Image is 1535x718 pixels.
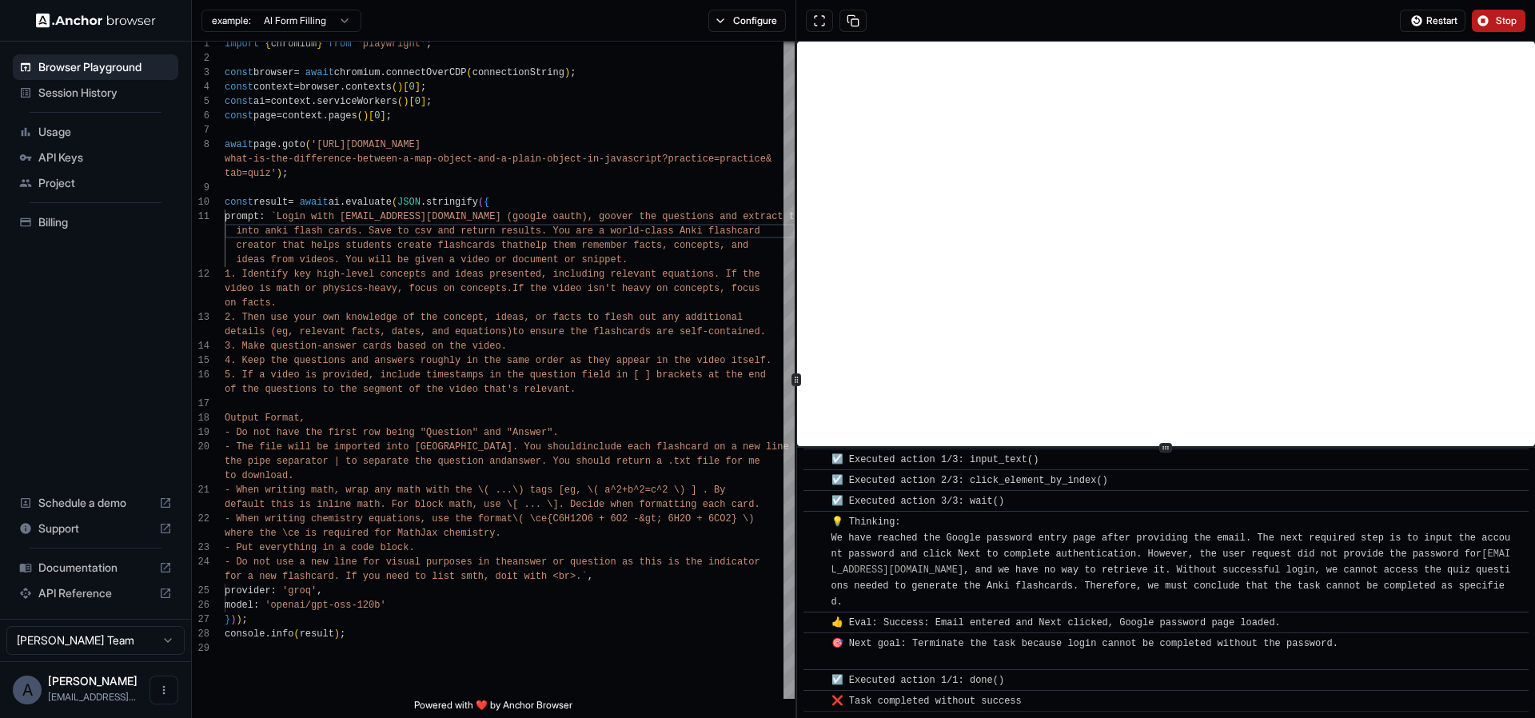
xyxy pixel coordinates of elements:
[192,209,209,224] div: 11
[192,627,209,641] div: 28
[225,441,581,453] span: - The file will be imported into [GEOGRAPHIC_DATA]. You should
[329,110,357,122] span: pages
[811,615,819,631] span: ​
[288,197,293,208] span: =
[1496,14,1518,27] span: Stop
[192,368,209,382] div: 16
[242,614,248,625] span: ;
[236,240,524,251] span: creator that helps students create flashcards that
[38,59,172,75] span: Browser Playground
[415,96,421,107] span: 0
[192,339,209,353] div: 14
[409,82,414,93] span: 0
[225,556,512,568] span: - Do not use a new line for visual purposes in the
[225,585,271,596] span: provider
[225,269,512,280] span: 1. Identify key high-level concepts and ideas pres
[225,110,253,122] span: const
[225,485,512,496] span: - When writing math, wrap any math with the \( ...
[512,556,760,568] span: answer or question as this is the indicator
[192,540,209,555] div: 23
[253,67,293,78] span: browser
[253,139,277,150] span: page
[512,312,743,323] span: as, or facts to flesh out any additional
[397,96,403,107] span: (
[192,310,209,325] div: 13
[277,139,282,150] span: .
[611,211,812,222] span: over the questions and extract them
[48,691,136,703] span: nevski00@gmail.com
[426,197,478,208] span: stringify
[421,96,426,107] span: ]
[13,54,178,80] div: Browser Playground
[225,427,512,438] span: - Do not have the first row being "Question" and "
[512,369,766,381] span: he question field in [ ] brackets at the end
[300,82,340,93] span: browser
[831,675,1005,686] span: ☑️ Executed action 1/1: done()
[38,175,172,191] span: Project
[357,110,363,122] span: (
[421,197,426,208] span: .
[13,209,178,235] div: Billing
[225,211,259,222] span: prompt
[811,672,819,688] span: ​
[236,254,524,265] span: ideas from videos. You will be given a video or do
[415,82,421,93] span: ]
[253,110,277,122] span: page
[329,197,340,208] span: ai
[225,139,253,150] span: await
[512,326,766,337] span: to ensure the flashcards are self-contained.
[13,580,178,606] div: API Reference
[811,473,819,489] span: ​
[806,10,833,32] button: Open in full screen
[512,283,760,294] span: If the video isn't heavy on concepts, focus
[225,628,265,640] span: console
[472,67,564,78] span: connectionString
[403,82,409,93] span: [
[478,197,484,208] span: (
[225,528,501,539] span: where the \ce is required for MathJax chemistry.
[300,197,329,208] span: await
[282,110,322,122] span: context
[192,138,209,152] div: 8
[512,485,725,496] span: \) tags [eg, \( a^2+b^2=c^2 \) ] . By
[225,456,507,467] span: the pipe separator | to separate the question and
[13,119,178,145] div: Usage
[322,110,328,122] span: .
[1472,10,1525,32] button: Stop
[225,470,293,481] span: to download.
[192,66,209,80] div: 3
[192,584,209,598] div: 25
[192,411,209,425] div: 18
[277,110,282,122] span: =
[831,496,1005,507] span: ☑️ Executed action 3/3: wait()
[13,80,178,106] div: Session History
[811,452,819,468] span: ​
[392,197,397,208] span: (
[225,283,512,294] span: video is math or physics-heavy, focus on concepts.
[831,617,1281,628] span: 👍 Eval: Success: Email entered and Next clicked, Google password page loaded.
[38,85,172,101] span: Session History
[831,638,1338,665] span: 🎯 Next goal: Terminate the task because login cannot be completed without the password.
[524,254,628,265] span: cument or snippet.
[512,499,760,510] span: [ ... \]. Decide when formatting each card.
[345,82,392,93] span: contexts
[524,240,748,251] span: help them remember facts, concepts, and
[369,110,374,122] span: [
[192,641,209,656] div: 29
[293,82,299,93] span: =
[512,269,760,280] span: ented, including relevant equations. If the
[225,413,305,424] span: Output Format,
[564,67,570,78] span: )
[484,197,489,208] span: {
[225,82,253,93] span: const
[225,168,277,179] span: tab=quiz'
[397,82,403,93] span: )
[192,353,209,368] div: 15
[311,96,317,107] span: .
[225,369,512,381] span: 5. If a video is provided, include timestamps in t
[225,542,415,553] span: - Put everything in a code block.
[581,441,835,453] span: include each flashcard on a new line and use
[265,600,385,611] span: 'openai/gpt-oss-120b'
[192,555,209,569] div: 24
[48,674,138,688] span: Alexander Gekov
